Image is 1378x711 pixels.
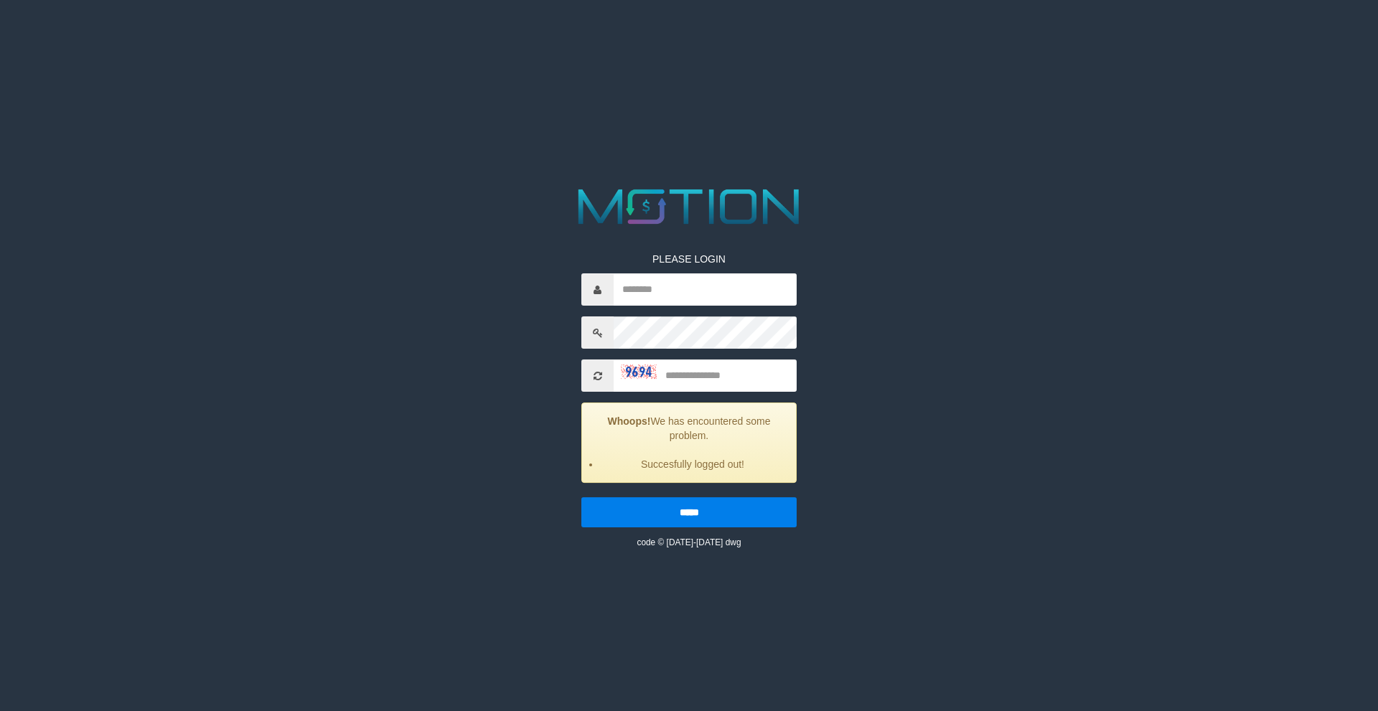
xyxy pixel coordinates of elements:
[581,402,797,483] div: We has encountered some problem.
[600,457,785,471] li: Succesfully logged out!
[581,252,797,266] p: PLEASE LOGIN
[568,183,810,230] img: MOTION_logo.png
[637,537,741,547] small: code © [DATE]-[DATE] dwg
[608,415,651,427] strong: Whoops!
[621,364,657,379] img: captcha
